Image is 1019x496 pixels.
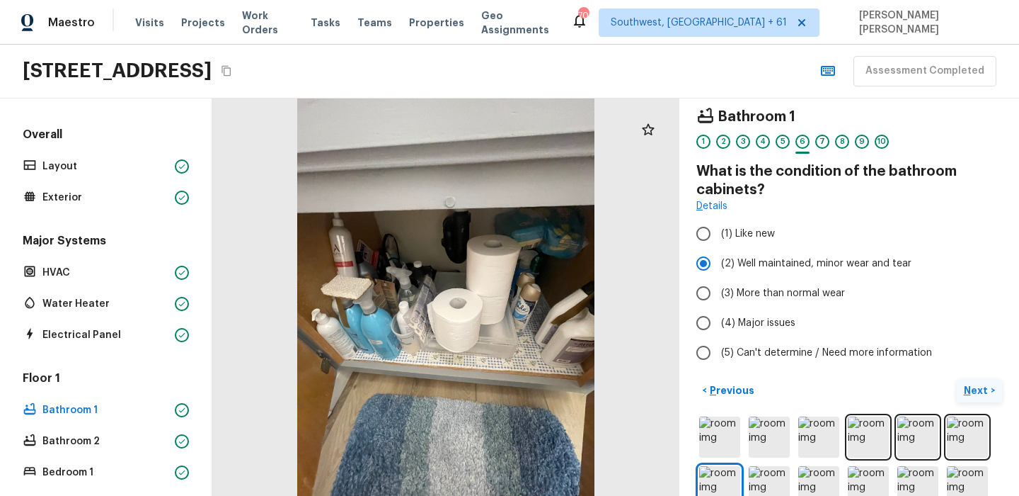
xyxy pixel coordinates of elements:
[357,16,392,30] span: Teams
[42,434,169,449] p: Bathroom 2
[699,417,740,458] img: room img
[957,379,1002,402] button: Next>
[875,135,889,149] div: 10
[578,9,588,23] div: 703
[718,108,795,126] h4: Bathroom 1
[696,379,760,402] button: <Previous
[835,135,849,149] div: 8
[853,9,998,37] span: [PERSON_NAME] [PERSON_NAME]
[20,127,192,145] h5: Overall
[42,297,169,311] p: Water Heater
[815,135,829,149] div: 7
[42,266,169,280] p: HVAC
[721,257,911,271] span: (2) Well maintained, minor wear and tear
[42,191,169,205] p: Exterior
[947,417,988,458] img: room img
[749,417,790,458] img: room img
[736,135,750,149] div: 3
[696,162,1002,199] h4: What is the condition of the bathroom cabinets?
[798,417,839,458] img: room img
[135,16,164,30] span: Visits
[42,466,169,480] p: Bedroom 1
[696,135,710,149] div: 1
[848,417,889,458] img: room img
[48,16,95,30] span: Maestro
[42,403,169,417] p: Bathroom 1
[42,159,169,174] p: Layout
[721,286,845,300] span: (3) More than normal wear
[20,371,192,389] h5: Floor 1
[716,135,730,149] div: 2
[42,328,169,342] p: Electrical Panel
[311,18,340,28] span: Tasks
[721,346,932,360] span: (5) Can't determine / Need more information
[409,16,464,30] span: Properties
[721,316,795,330] span: (4) Major issues
[795,135,810,149] div: 6
[481,9,555,37] span: Geo Assignments
[23,58,212,84] h2: [STREET_ADDRESS]
[696,199,727,213] a: Details
[897,417,938,458] img: room img
[20,233,192,252] h5: Major Systems
[217,62,236,80] button: Copy Address
[181,16,225,30] span: Projects
[611,16,787,30] span: Southwest, [GEOGRAPHIC_DATA] + 61
[964,383,991,398] p: Next
[855,135,869,149] div: 9
[242,9,294,37] span: Work Orders
[707,383,754,398] p: Previous
[721,227,775,241] span: (1) Like new
[756,135,770,149] div: 4
[776,135,790,149] div: 5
